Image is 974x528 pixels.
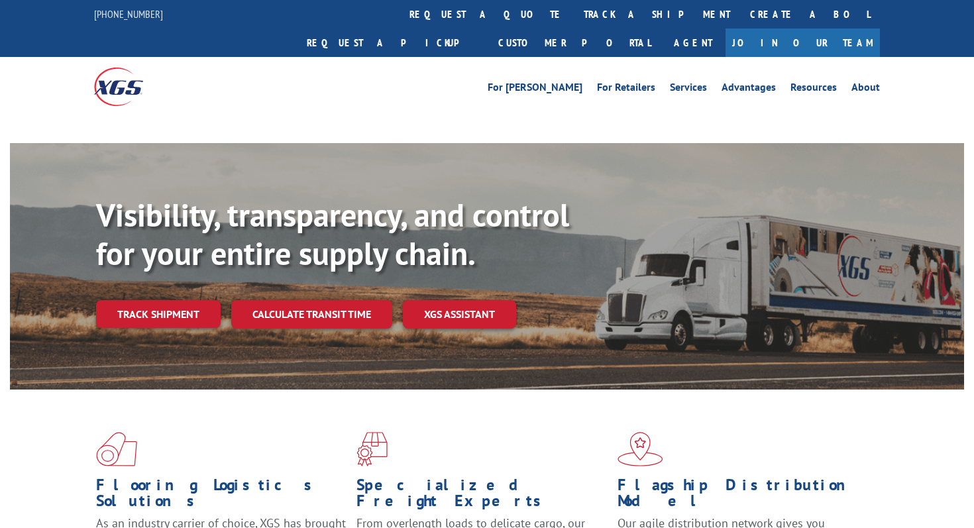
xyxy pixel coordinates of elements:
h1: Specialized Freight Experts [356,477,607,515]
a: Services [670,82,707,97]
b: Visibility, transparency, and control for your entire supply chain. [96,194,569,274]
h1: Flagship Distribution Model [618,477,868,515]
a: Agent [661,28,726,57]
a: Advantages [722,82,776,97]
a: For Retailers [597,82,655,97]
a: Calculate transit time [231,300,392,329]
h1: Flooring Logistics Solutions [96,477,347,515]
a: Request a pickup [297,28,488,57]
img: xgs-icon-total-supply-chain-intelligence-red [96,432,137,466]
a: [PHONE_NUMBER] [94,7,163,21]
a: Customer Portal [488,28,661,57]
a: XGS ASSISTANT [403,300,516,329]
a: About [851,82,880,97]
img: xgs-icon-flagship-distribution-model-red [618,432,663,466]
a: Join Our Team [726,28,880,57]
a: Track shipment [96,300,221,328]
a: For [PERSON_NAME] [488,82,582,97]
a: Resources [790,82,837,97]
img: xgs-icon-focused-on-flooring-red [356,432,388,466]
